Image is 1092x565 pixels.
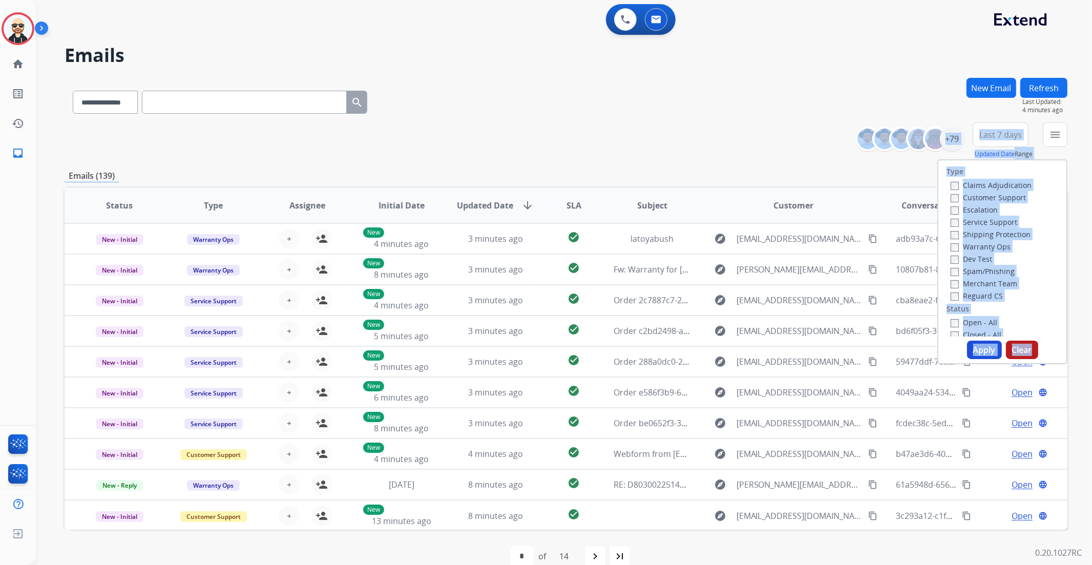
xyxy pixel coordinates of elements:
[96,357,143,368] span: New - Initial
[96,511,143,522] span: New - Initial
[316,263,328,276] mat-icon: person_add
[96,234,143,245] span: New - Initial
[896,417,1049,429] span: fcdec38c-5ed6-475c-8867-daaafbe22bec
[737,355,863,368] span: [EMAIL_ADDRESS][DOMAIN_NAME]
[737,510,863,522] span: [EMAIL_ADDRESS][DOMAIN_NAME]
[287,325,291,337] span: +
[374,361,429,372] span: 5 minutes ago
[287,233,291,245] span: +
[947,304,969,314] label: Status
[714,263,726,276] mat-icon: explore
[951,205,998,215] label: Escalation
[631,233,674,244] span: latoyabush
[951,280,959,288] input: Merchant Team
[962,418,971,428] mat-icon: content_copy
[184,357,243,368] span: Service Support
[279,474,299,495] button: +
[279,228,299,249] button: +
[951,291,1003,301] label: Reguard CS
[287,448,291,460] span: +
[106,199,133,212] span: Status
[12,117,24,130] mat-icon: history
[287,478,291,491] span: +
[279,382,299,403] button: +
[868,326,877,336] mat-icon: content_copy
[773,199,813,212] span: Customer
[279,290,299,310] button: +
[65,170,119,182] p: Emails (139)
[568,446,580,458] mat-icon: check_circle
[868,296,877,305] mat-icon: content_copy
[287,294,291,306] span: +
[12,147,24,159] mat-icon: inbox
[468,387,523,398] span: 3 minutes ago
[96,326,143,337] span: New - Initial
[568,477,580,489] mat-icon: check_circle
[468,264,523,275] span: 3 minutes ago
[868,234,877,243] mat-icon: content_copy
[363,381,384,391] p: New
[951,206,959,215] input: Escalation
[316,233,328,245] mat-icon: person_add
[951,242,1011,252] label: Warranty Ops
[468,417,523,429] span: 3 minutes ago
[316,510,328,522] mat-icon: person_add
[951,279,1017,288] label: Merchant Team
[374,238,429,249] span: 4 minutes ago
[975,150,1015,158] button: Updated Date
[737,386,863,399] span: [EMAIL_ADDRESS][DOMAIN_NAME]
[65,45,1067,66] h2: Emails
[1022,106,1067,114] span: 4 minutes ago
[568,508,580,520] mat-icon: check_circle
[180,449,247,460] span: Customer Support
[896,325,1053,337] span: bd6f05f3-3d5c-4b1a-9b08-8db379404838
[316,448,328,460] mat-icon: person_add
[714,510,726,522] mat-icon: explore
[316,325,328,337] mat-icon: person_add
[975,150,1033,158] span: Range
[951,217,1017,227] label: Service Support
[868,388,877,397] mat-icon: content_copy
[951,268,959,276] input: Spam/Phishing
[468,233,523,244] span: 3 minutes ago
[737,478,863,491] span: [PERSON_NAME][EMAIL_ADDRESS][DOMAIN_NAME]
[1022,98,1067,106] span: Last Updated:
[287,263,291,276] span: +
[287,417,291,429] span: +
[351,96,363,109] mat-icon: search
[951,292,959,301] input: Reguard CS
[714,478,726,491] mat-icon: explore
[363,350,384,361] p: New
[468,325,523,337] span: 3 minutes ago
[951,256,959,264] input: Dev Test
[962,449,971,458] mat-icon: content_copy
[12,88,24,100] mat-icon: list_alt
[714,325,726,337] mat-icon: explore
[363,289,384,299] p: New
[896,510,1049,521] span: 3c293a12-c1fc-4412-a7f9-8bd42d462c55
[868,449,877,458] mat-icon: content_copy
[868,418,877,428] mat-icon: content_copy
[568,415,580,428] mat-icon: check_circle
[374,453,429,465] span: 4 minutes ago
[967,78,1016,98] button: New Email
[868,265,877,274] mat-icon: content_copy
[279,321,299,341] button: +
[1012,448,1033,460] span: Open
[96,388,143,399] span: New - Initial
[184,326,243,337] span: Service Support
[714,294,726,306] mat-icon: explore
[1038,388,1047,397] mat-icon: language
[374,423,429,434] span: 8 minutes ago
[363,320,384,330] p: New
[737,448,863,460] span: [EMAIL_ADDRESS][DOMAIN_NAME]
[962,388,971,397] mat-icon: content_copy
[4,14,32,43] img: avatar
[96,449,143,460] span: New - Initial
[940,127,964,151] div: +79
[568,354,580,366] mat-icon: check_circle
[951,193,1026,202] label: Customer Support
[737,263,863,276] span: [PERSON_NAME][EMAIL_ADDRESS][PERSON_NAME][DOMAIN_NAME]
[468,295,523,306] span: 3 minutes ago
[951,319,959,327] input: Open - All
